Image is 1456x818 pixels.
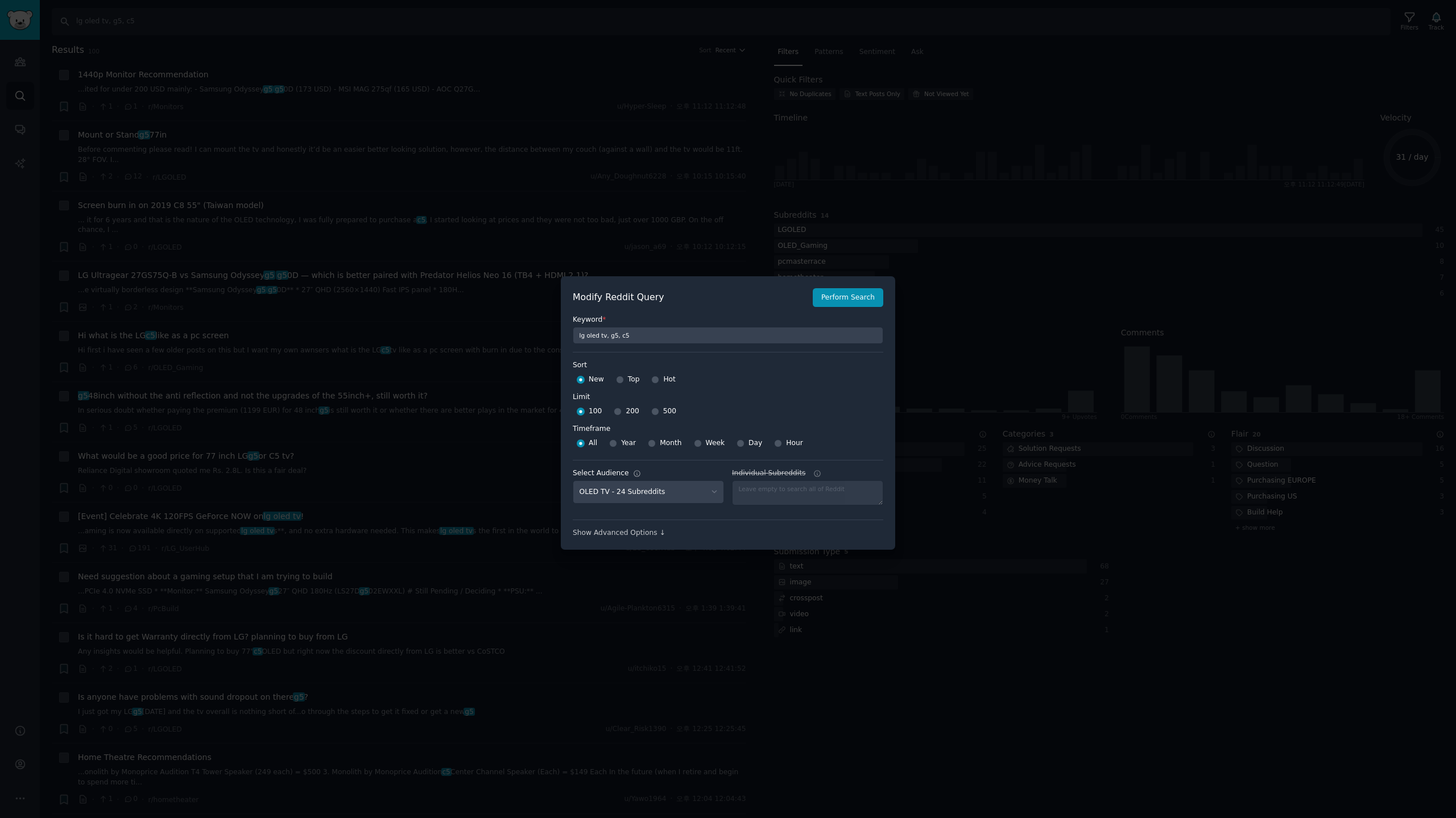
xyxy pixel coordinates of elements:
[589,438,597,449] span: All
[573,528,883,538] div: Show Advanced Options ↓
[573,360,883,371] label: Sort
[573,315,883,325] label: Keyword
[748,438,762,449] span: Day
[706,438,725,449] span: Week
[589,375,604,385] span: New
[786,438,803,449] span: Hour
[573,420,883,434] label: Timeframe
[628,375,640,385] span: Top
[660,438,681,449] span: Month
[813,288,883,308] button: Perform Search
[621,438,636,449] span: Year
[626,406,639,417] span: 200
[732,468,883,479] label: Individual Subreddits
[573,327,883,344] input: Keyword to search on Reddit
[663,406,676,417] span: 500
[573,290,806,305] h2: Modify Reddit Query
[573,468,629,479] div: Select Audience
[573,392,590,402] div: Limit
[663,375,676,385] span: Hot
[589,406,602,417] span: 100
